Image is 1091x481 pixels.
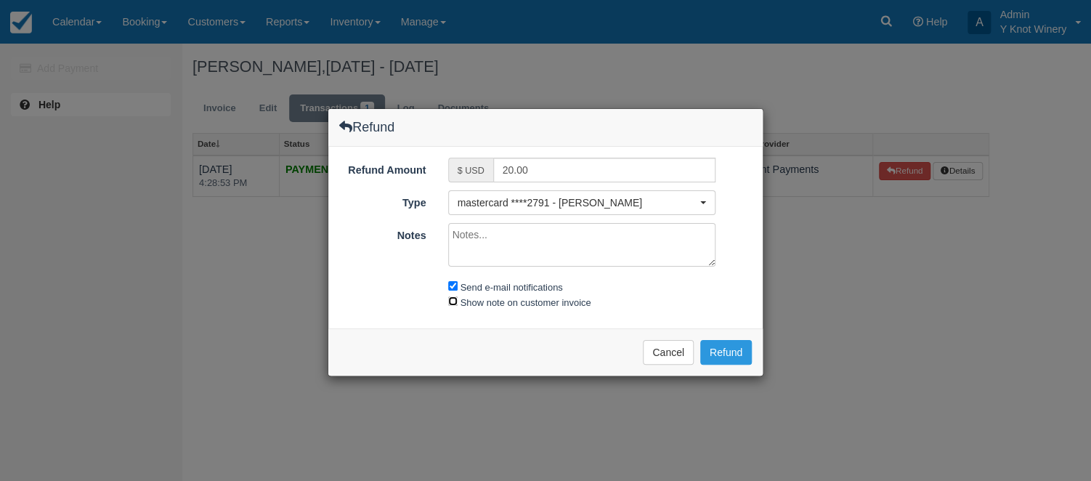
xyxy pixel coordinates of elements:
button: mastercard ****2791 - [PERSON_NAME] [448,190,716,215]
span: mastercard ****2791 - [PERSON_NAME] [458,195,697,210]
label: Refund Amount [328,158,437,178]
label: Show note on customer invoice [461,297,591,308]
button: Refund [700,340,752,365]
label: Send e-mail notifications [461,282,563,293]
label: Type [328,190,437,211]
label: Notes [328,223,437,243]
button: Cancel [643,340,694,365]
small: $ USD [458,166,484,176]
h4: Refund [339,120,394,134]
input: Valid number required. [493,158,716,182]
